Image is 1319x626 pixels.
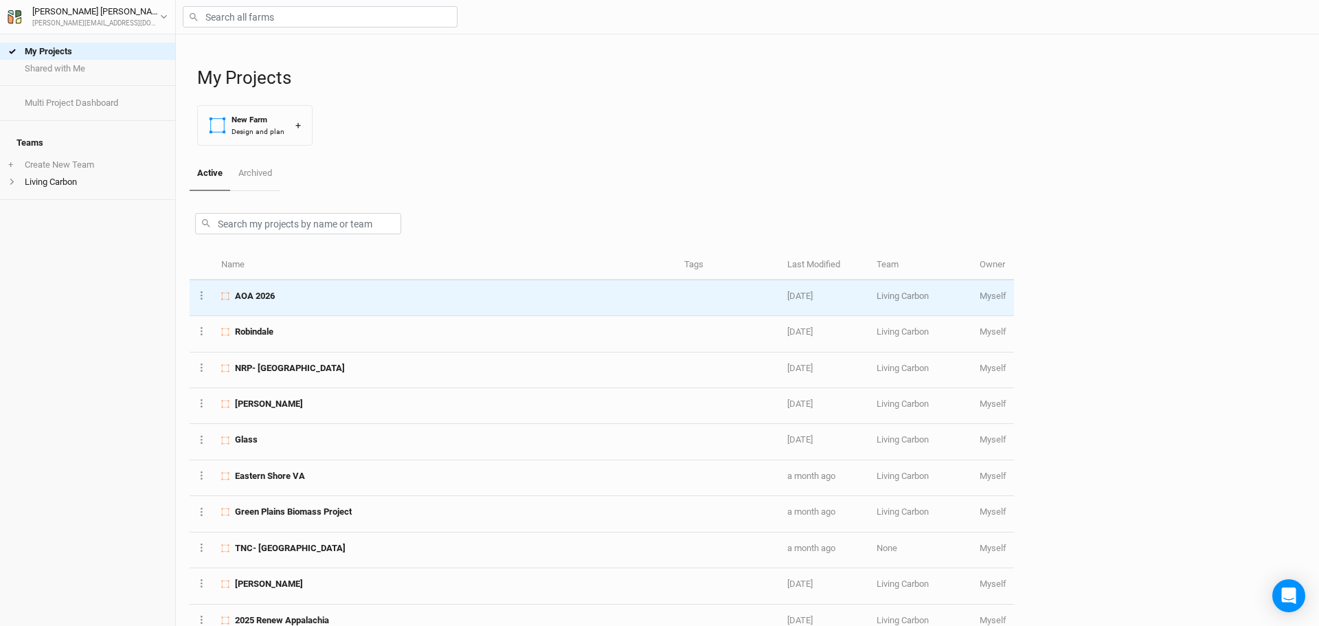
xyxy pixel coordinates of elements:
span: andy@livingcarbon.com [980,506,1006,517]
div: + [295,118,301,133]
span: Glass [235,434,258,446]
span: Robindale [235,326,273,338]
td: Living Carbon [869,280,972,316]
span: andy@livingcarbon.com [980,326,1006,337]
span: Aug 26, 2025 9:06 AM [787,471,835,481]
span: Eastern Shore VA [235,470,305,482]
span: Aug 22, 2025 8:26 AM [787,506,835,517]
h4: Teams [8,129,167,157]
span: Phillips [235,398,303,410]
span: andy@livingcarbon.com [980,363,1006,373]
div: [PERSON_NAME] [PERSON_NAME] [32,5,160,19]
span: Aug 19, 2025 10:45 AM [787,543,835,553]
a: Active [190,157,230,191]
th: Owner [972,251,1014,280]
span: Sep 8, 2025 2:07 PM [787,434,813,445]
span: Sep 17, 2025 3:39 PM [787,363,813,373]
span: NRP- Phase 2 Colony Bay [235,362,345,375]
th: Team [869,251,972,280]
span: andy@livingcarbon.com [980,615,1006,625]
td: Living Carbon [869,424,972,460]
input: Search all farms [183,6,458,27]
div: New Farm [232,114,284,126]
td: Living Carbon [869,496,972,532]
span: andy@livingcarbon.com [980,471,1006,481]
span: Sep 16, 2025 11:51 AM [787,399,813,409]
span: AOA 2026 [235,290,275,302]
button: [PERSON_NAME] [PERSON_NAME][PERSON_NAME][EMAIL_ADDRESS][DOMAIN_NAME] [7,4,168,29]
td: Living Carbon [869,388,972,424]
span: andy@livingcarbon.com [980,543,1006,553]
td: Living Carbon [869,460,972,496]
th: Tags [677,251,780,280]
div: Open Intercom Messenger [1272,579,1305,612]
h1: My Projects [197,67,1305,89]
td: Living Carbon [869,568,972,604]
span: Sep 23, 2025 9:14 AM [787,326,813,337]
th: Name [214,251,677,280]
span: Jul 23, 2025 3:55 PM [787,579,813,589]
span: Wisniewski [235,578,303,590]
button: New FarmDesign and plan+ [197,105,313,146]
span: Green Plains Biomass Project [235,506,352,518]
span: andy@livingcarbon.com [980,399,1006,409]
span: andy@livingcarbon.com [980,291,1006,301]
th: Last Modified [780,251,869,280]
span: Sep 26, 2025 2:45 PM [787,291,813,301]
span: TNC- VA [235,542,346,555]
span: Jul 23, 2025 3:49 PM [787,615,813,625]
div: [PERSON_NAME][EMAIL_ADDRESS][DOMAIN_NAME] [32,19,160,29]
input: Search my projects by name or team [195,213,401,234]
td: Living Carbon [869,353,972,388]
td: Living Carbon [869,316,972,352]
a: Archived [230,157,279,190]
td: None [869,533,972,568]
div: Design and plan [232,126,284,137]
span: andy@livingcarbon.com [980,434,1006,445]
span: andy@livingcarbon.com [980,579,1006,589]
span: + [8,159,13,170]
